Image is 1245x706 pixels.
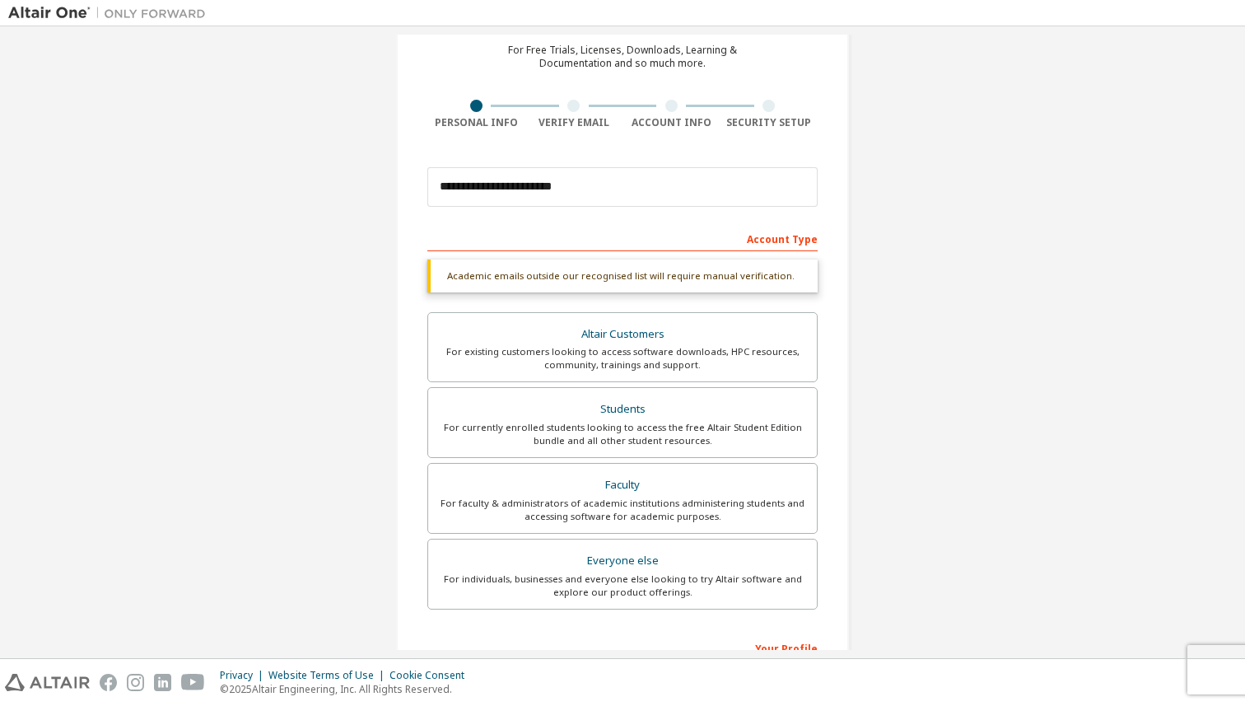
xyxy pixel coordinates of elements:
p: © 2025 Altair Engineering, Inc. All Rights Reserved. [220,682,474,696]
img: linkedin.svg [154,674,171,691]
div: Your Profile [427,634,818,661]
div: Verify Email [525,116,623,129]
div: For Free Trials, Licenses, Downloads, Learning & Documentation and so much more. [508,44,737,70]
img: Altair One [8,5,214,21]
div: For individuals, businesses and everyone else looking to try Altair software and explore our prod... [438,573,807,599]
div: Altair Customers [438,323,807,346]
div: For existing customers looking to access software downloads, HPC resources, community, trainings ... [438,345,807,372]
div: Personal Info [427,116,525,129]
div: Everyone else [438,549,807,573]
div: Faculty [438,474,807,497]
div: For faculty & administrators of academic institutions administering students and accessing softwa... [438,497,807,523]
div: Academic emails outside our recognised list will require manual verification. [427,259,818,292]
img: altair_logo.svg [5,674,90,691]
div: Security Setup [720,116,818,129]
div: Account Info [622,116,720,129]
div: For currently enrolled students looking to access the free Altair Student Edition bundle and all ... [438,421,807,447]
img: instagram.svg [127,674,144,691]
img: youtube.svg [181,674,205,691]
div: Privacy [220,669,268,682]
div: Cookie Consent [389,669,474,682]
img: facebook.svg [100,674,117,691]
div: Students [438,398,807,421]
div: Account Type [427,225,818,251]
div: Website Terms of Use [268,669,389,682]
